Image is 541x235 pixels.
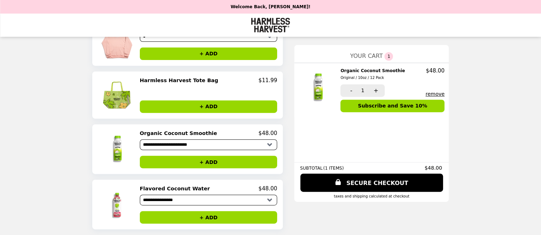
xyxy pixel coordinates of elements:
[426,67,445,74] p: $48.00
[340,75,405,81] div: Original / 10oz / 12 Pack
[140,47,277,60] button: + ADD
[424,165,443,171] span: $48.00
[98,185,138,224] img: Flavored Coconut Water
[259,185,277,192] p: $48.00
[361,87,364,93] span: 1
[340,100,444,112] button: Subscribe and Save 10%
[98,130,138,168] img: Organic Coconut Smoothie
[251,18,290,32] img: Brand Logo
[426,91,444,97] button: remove
[300,194,443,198] div: Taxes and Shipping calculated at checkout
[259,130,277,136] p: $48.00
[140,139,277,150] select: Select a product variant
[140,130,220,136] h2: Organic Coconut Smoothie
[140,195,277,205] select: Select a product variant
[323,166,344,171] span: ( 1 ITEMS )
[298,67,340,107] img: Organic Coconut Smoothie
[384,52,393,61] span: 1
[340,67,408,81] h2: Organic Coconut Smoothie
[140,185,213,192] h2: Flavored Coconut Water
[231,4,310,9] p: Welcome Back, [PERSON_NAME]!
[140,156,277,168] button: + ADD
[365,84,385,97] button: +
[140,211,277,224] button: + ADD
[140,77,221,84] h2: Harmless Harvest Tote Bag
[99,77,137,113] img: Harmless Harvest Tote Bag
[300,166,323,171] span: SUBTOTAL
[300,174,443,192] a: SECURE CHECKOUT
[340,84,360,97] button: -
[259,77,277,84] p: $11.99
[350,52,383,59] span: YOUR CART
[140,100,277,113] button: + ADD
